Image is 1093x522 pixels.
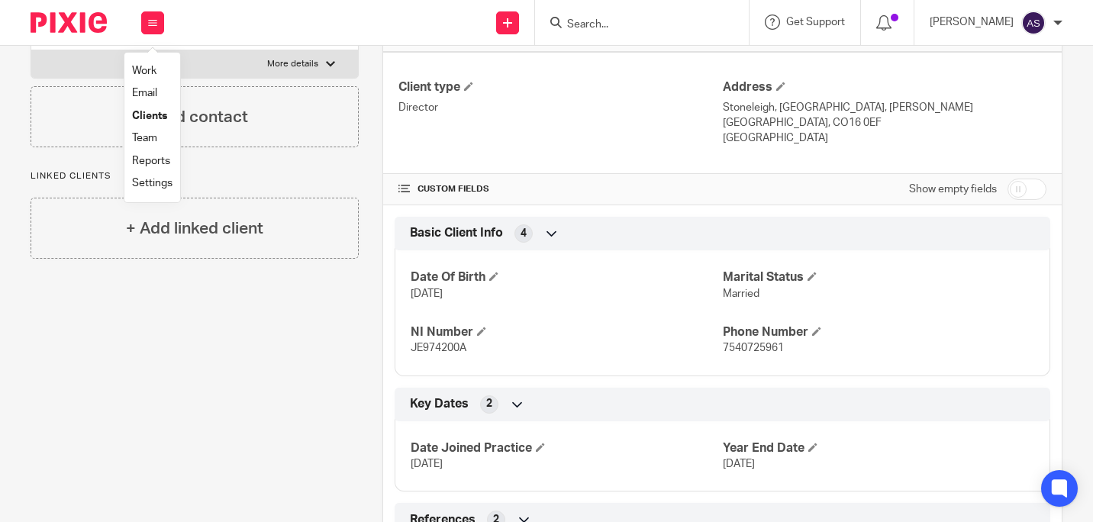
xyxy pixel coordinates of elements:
[132,178,172,188] a: Settings
[410,396,469,412] span: Key Dates
[132,156,170,166] a: Reports
[31,12,107,33] img: Pixie
[411,459,443,469] span: [DATE]
[398,100,722,115] p: Director
[398,79,722,95] h4: Client type
[723,440,1034,456] h4: Year End Date
[723,324,1034,340] h4: Phone Number
[141,105,248,129] h4: + Add contact
[410,225,503,241] span: Basic Client Info
[132,133,157,143] a: Team
[521,226,527,241] span: 4
[132,88,157,98] a: Email
[126,217,263,240] h4: + Add linked client
[267,58,318,70] p: More details
[411,288,443,299] span: [DATE]
[132,111,167,121] a: Clients
[398,183,722,195] h4: CUSTOM FIELDS
[1021,11,1046,35] img: svg%3E
[909,182,997,197] label: Show empty fields
[723,79,1046,95] h4: Address
[723,269,1034,285] h4: Marital Status
[411,269,722,285] h4: Date Of Birth
[723,115,1046,130] p: [GEOGRAPHIC_DATA], CO16 0EF
[786,17,845,27] span: Get Support
[723,459,755,469] span: [DATE]
[486,396,492,411] span: 2
[566,18,703,32] input: Search
[930,14,1014,30] p: [PERSON_NAME]
[132,66,156,76] a: Work
[723,288,759,299] span: Married
[411,343,466,353] span: JE974200A
[31,170,359,182] p: Linked clients
[411,440,722,456] h4: Date Joined Practice
[723,343,784,353] span: 7540725961
[723,130,1046,146] p: [GEOGRAPHIC_DATA]
[723,100,1046,115] p: Stoneleigh, [GEOGRAPHIC_DATA], [PERSON_NAME]
[411,324,722,340] h4: NI Number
